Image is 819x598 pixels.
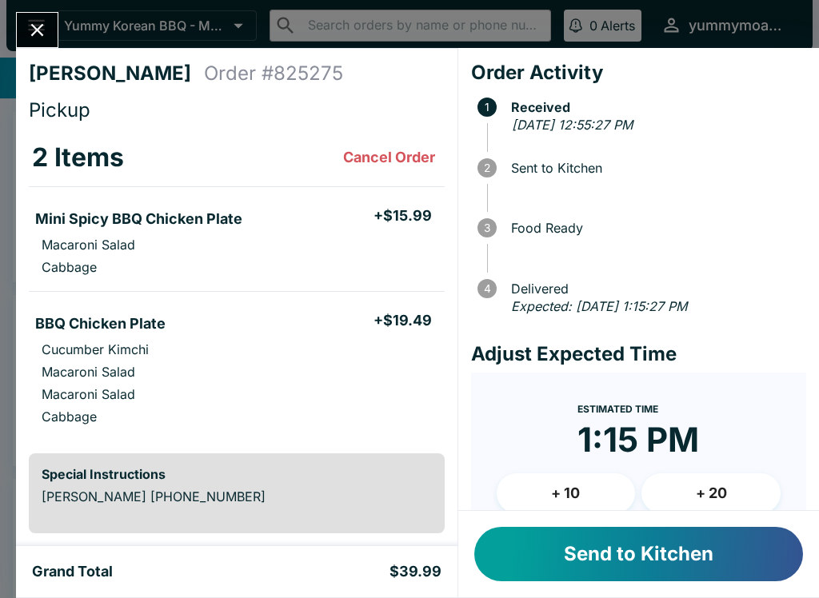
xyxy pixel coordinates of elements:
button: Close [17,13,58,47]
em: Expected: [DATE] 1:15:27 PM [511,298,687,314]
p: Cabbage [42,259,97,275]
p: Macaroni Salad [42,386,135,402]
button: + 10 [497,473,636,513]
h5: BBQ Chicken Plate [35,314,166,333]
h4: Order Activity [471,61,806,85]
p: Cabbage [42,409,97,425]
text: 2 [484,161,490,174]
p: Macaroni Salad [42,364,135,380]
span: Estimated Time [577,403,658,415]
h5: Grand Total [32,562,113,581]
em: [DATE] 12:55:27 PM [512,117,633,133]
p: Cucumber Kimchi [42,341,149,357]
h4: [PERSON_NAME] [29,62,204,86]
h4: Order # 825275 [204,62,343,86]
span: Sent to Kitchen [503,161,806,175]
text: 1 [485,101,489,114]
span: Delivered [503,281,806,296]
h5: Mini Spicy BBQ Chicken Plate [35,209,242,229]
h5: + $15.99 [374,206,432,225]
text: 3 [484,221,490,234]
h5: + $19.49 [374,311,432,330]
h5: $39.99 [390,562,441,581]
p: [PERSON_NAME] [PHONE_NUMBER] [42,488,432,504]
h6: Special Instructions [42,466,432,482]
button: + 20 [641,473,781,513]
button: Send to Kitchen [474,527,803,581]
h4: Adjust Expected Time [471,342,806,366]
table: orders table [29,129,445,441]
span: Food Ready [503,221,806,235]
time: 1:15 PM [577,419,699,460]
span: Received [503,100,806,114]
p: Macaroni Salad [42,237,135,253]
text: 4 [483,282,490,295]
button: Cancel Order [337,142,441,173]
span: Pickup [29,98,90,122]
h3: 2 Items [32,142,124,173]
